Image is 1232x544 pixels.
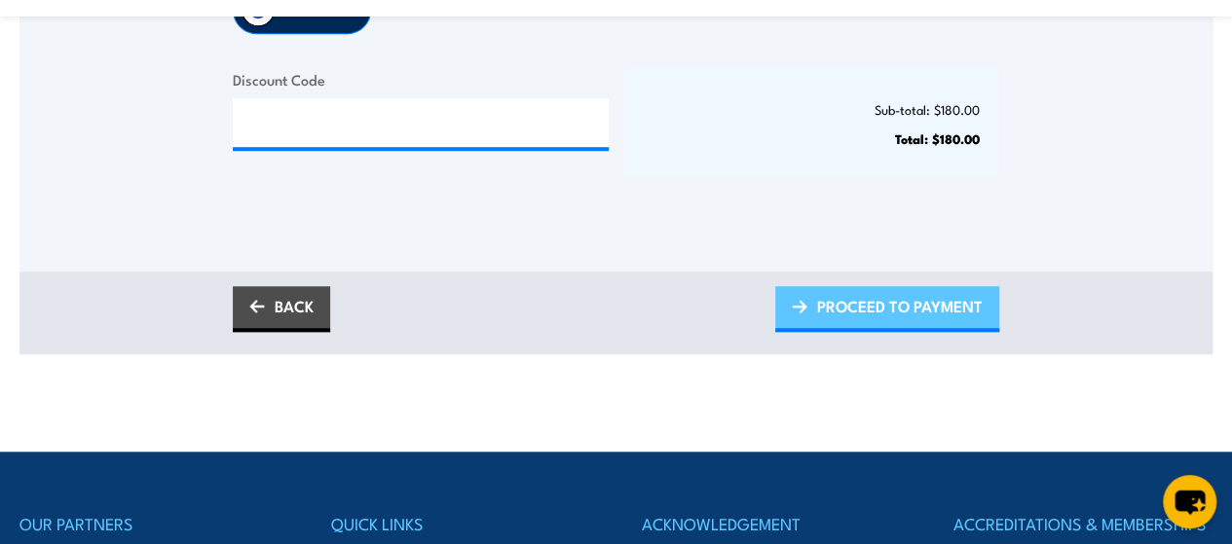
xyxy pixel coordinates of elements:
[233,286,330,332] a: BACK
[644,102,981,117] p: Sub-total: $180.00
[953,510,1213,537] h4: ACCREDITATIONS & MEMBERSHIPS
[331,510,591,537] h4: QUICK LINKS
[895,128,980,148] strong: Total: $180.00
[775,286,999,332] a: PROCEED TO PAYMENT
[233,68,609,91] label: Discount Code
[817,280,983,332] span: PROCEED TO PAYMENT
[19,510,280,537] h4: OUR PARTNERS
[1163,475,1216,528] button: chat-button
[642,510,902,537] h4: ACKNOWLEDGEMENT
